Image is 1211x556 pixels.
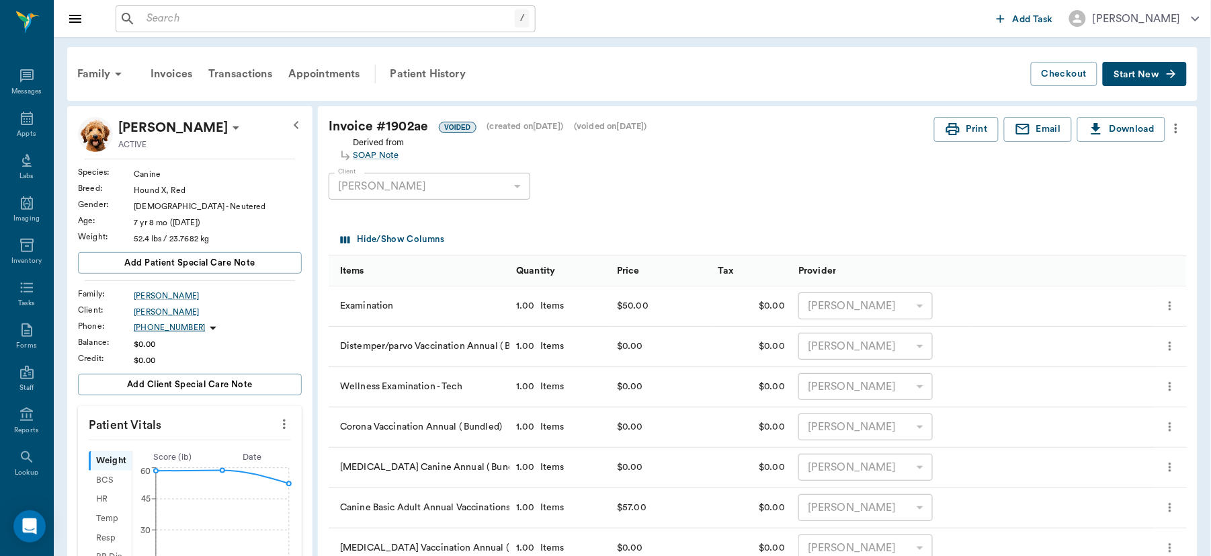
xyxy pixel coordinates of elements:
[1160,415,1180,438] button: more
[535,420,565,434] div: Items
[711,255,792,286] div: Tax
[89,490,132,510] div: HR
[78,320,134,332] div: Phone :
[934,117,999,142] button: Print
[89,528,132,548] div: Resp
[134,233,302,245] div: 52.4 lbs / 23.7682 kg
[274,413,295,436] button: more
[19,171,34,182] div: Labs
[711,488,792,528] div: $0.00
[78,198,134,210] div: Gender :
[1077,117,1165,142] button: Download
[118,138,147,151] p: ACTIVE
[134,290,302,302] a: [PERSON_NAME]
[78,374,302,395] button: Add client Special Care Note
[617,417,643,437] div: $0.00
[535,380,565,393] div: Items
[134,200,302,212] div: [DEMOGRAPHIC_DATA] - Neutered
[798,333,933,360] div: [PERSON_NAME]
[617,498,646,518] div: $57.00
[15,468,38,478] div: Lookup
[515,9,530,28] div: /
[78,304,134,316] div: Client :
[134,338,302,350] div: $0.00
[798,454,933,481] div: [PERSON_NAME]
[118,117,228,138] div: Levi Perkins
[141,9,515,28] input: Search
[141,495,151,503] tspan: 45
[535,299,565,313] div: Items
[711,407,792,448] div: $0.00
[11,87,42,97] div: Messages
[516,340,535,353] div: 1.00
[78,166,134,178] div: Species :
[617,336,643,356] div: $0.00
[535,541,565,555] div: Items
[280,58,368,90] a: Appointments
[535,461,565,474] div: Items
[13,510,46,543] div: Open Intercom Messenger
[69,58,134,90] div: Family
[78,406,302,440] p: Patient Vitals
[1160,456,1180,479] button: more
[329,448,509,488] div: [MEDICAL_DATA] Canine Annual ( Bundled)
[1160,335,1180,358] button: more
[134,354,302,366] div: $0.00
[1058,6,1210,31] button: [PERSON_NAME]
[487,120,564,133] div: (created on [DATE] )
[78,182,134,194] div: Breed :
[1031,62,1097,87] button: Checkout
[798,252,836,290] div: Provider
[1004,117,1072,142] button: Email
[711,367,792,407] div: $0.00
[78,117,113,152] img: Profile Image
[535,340,565,353] div: Items
[134,306,302,318] a: [PERSON_NAME]
[124,255,255,270] span: Add patient Special Care Note
[535,501,565,514] div: Items
[134,168,302,180] div: Canine
[134,322,205,333] p: [PHONE_NUMBER]
[1160,496,1180,519] button: more
[19,383,34,393] div: Staff
[78,252,302,274] button: Add patient Special Care Note
[991,6,1058,31] button: Add Task
[711,327,792,367] div: $0.00
[338,167,356,176] label: Client
[516,299,535,313] div: 1.00
[329,488,509,528] div: Canine Basic Adult Annual Vaccinations
[212,451,292,464] div: Date
[134,184,302,196] div: Hound X, Red
[13,214,40,224] div: Imaging
[78,352,134,364] div: Credit :
[329,117,934,136] div: Invoice # 1902ae
[200,58,280,90] div: Transactions
[798,373,933,400] div: [PERSON_NAME]
[610,255,711,286] div: Price
[617,376,643,397] div: $0.00
[140,526,151,534] tspan: 30
[382,58,474,90] a: Patient History
[516,541,535,555] div: 1.00
[516,380,535,393] div: 1.00
[617,252,640,290] div: Price
[1165,117,1187,140] button: more
[718,252,733,290] div: Tax
[340,252,364,290] div: Items
[516,420,535,434] div: 1.00
[509,255,610,286] div: Quantity
[78,231,134,243] div: Weight :
[329,286,509,327] div: Examination
[798,292,933,319] div: [PERSON_NAME]
[118,117,228,138] p: [PERSON_NAME]
[329,367,509,407] div: Wellness Examination - Tech
[89,451,132,471] div: Weight
[574,120,647,133] div: (voided on [DATE] )
[353,149,405,162] a: SOAP Note
[798,494,933,521] div: [PERSON_NAME]
[617,457,643,477] div: $0.00
[132,451,212,464] div: Score ( lb )
[62,5,89,32] button: Close drawer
